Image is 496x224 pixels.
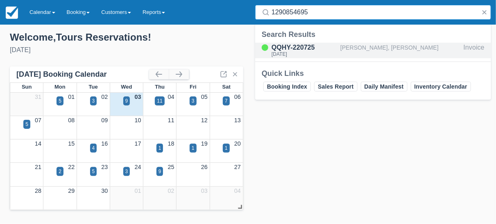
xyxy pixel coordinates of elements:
a: 16 [101,140,108,147]
a: 23 [101,164,108,170]
a: 01 [135,187,141,194]
div: 2 [59,168,61,175]
div: Search Results [262,30,485,39]
a: 27 [234,164,241,170]
div: [DATE] [10,45,242,55]
img: checkfront-main-nav-mini-logo.png [6,7,18,19]
a: Booking Index [263,82,311,91]
div: [DATE] [272,52,337,57]
a: 02 [168,187,174,194]
div: 4 [92,144,95,152]
div: 1 [225,144,228,152]
a: 04 [234,187,241,194]
a: 06 [234,94,241,100]
a: 03 [135,94,141,100]
a: 01 [68,94,75,100]
a: 29 [68,187,75,194]
div: Welcome , Tours Reservations ! [10,31,242,43]
span: Sat [222,84,231,90]
a: 09 [101,117,108,123]
a: Daily Manifest [361,82,408,91]
a: 13 [234,117,241,123]
div: 5 [25,121,28,128]
div: 11 [157,97,162,105]
a: 20 [234,140,241,147]
span: Sun [22,84,32,90]
a: 14 [35,140,41,147]
div: 3 [92,97,95,105]
a: 10 [135,117,141,123]
a: 03 [201,187,208,194]
div: 3 [192,97,195,105]
a: 28 [35,187,41,194]
div: 3 [125,168,128,175]
div: [PERSON_NAME], [PERSON_NAME] [340,43,460,58]
a: 11 [168,117,174,123]
a: 18 [168,140,174,147]
a: Inventory Calendar [411,82,471,91]
a: 25 [168,164,174,170]
a: 02 [101,94,108,100]
a: 07 [35,117,41,123]
a: 21 [35,164,41,170]
span: Thu [155,84,165,90]
span: Fri [190,84,197,90]
a: 30 [101,187,108,194]
a: Sales Report [314,82,357,91]
a: 04 [168,94,174,100]
div: Quick Links [262,69,485,78]
input: Search ( / ) [272,5,478,20]
a: QQHY-220725[DATE][PERSON_NAME], [PERSON_NAME]Invoice [255,43,491,58]
a: 08 [68,117,75,123]
a: 26 [201,164,208,170]
div: 1 [192,144,195,152]
a: 15 [68,140,75,147]
a: 31 [35,94,41,100]
a: 12 [201,117,208,123]
div: 5 [92,168,95,175]
a: 05 [201,94,208,100]
div: [DATE] Booking Calendar [16,70,149,79]
div: Invoice [464,43,485,58]
a: 22 [68,164,75,170]
div: 5 [59,97,61,105]
div: 9 [125,97,128,105]
span: Mon [54,84,66,90]
div: 1 [159,144,161,152]
div: QQHY-220725 [272,43,337,53]
a: 17 [135,140,141,147]
div: 7 [225,97,228,105]
a: 19 [201,140,208,147]
span: Tue [89,84,98,90]
a: 24 [135,164,141,170]
span: Wed [121,84,132,90]
div: 9 [159,168,161,175]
